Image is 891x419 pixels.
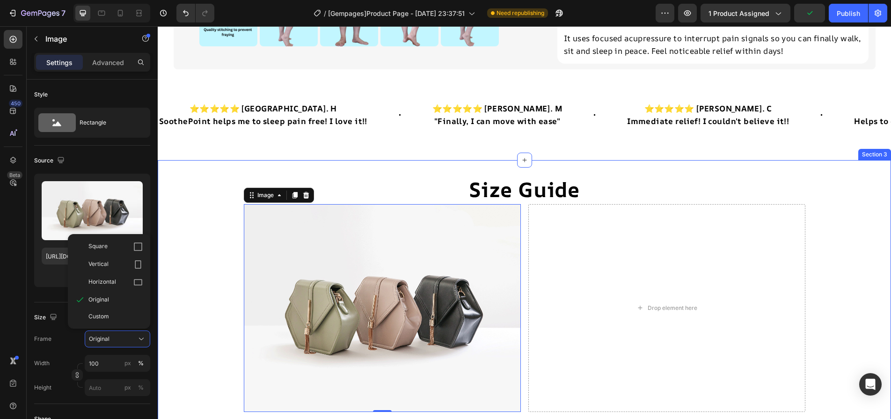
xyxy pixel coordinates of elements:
[88,260,109,269] span: Vertical
[176,4,214,22] div: Undo/Redo
[275,76,404,88] p: ⭐⭐⭐⭐⭐ [PERSON_NAME]. M
[9,100,22,107] div: 450
[88,242,108,251] span: Square
[469,88,631,101] p: Immediate relief! I couldn't believe it!!
[86,178,363,386] img: image_demo.jpg
[490,278,540,286] div: Drop element here
[34,154,66,167] div: Source
[701,4,790,22] button: 1 product assigned
[859,373,882,396] div: Open Intercom Messenger
[4,4,70,22] button: 7
[92,58,124,67] p: Advanced
[135,382,146,393] button: px
[497,9,544,17] span: Need republishing
[85,355,150,372] input: px%
[88,312,109,321] span: Custom
[89,335,110,343] span: Original
[708,8,769,18] span: 1 product assigned
[158,26,891,419] iframe: To enrich screen reader interactions, please activate Accessibility in Grammarly extension settings
[275,88,404,101] p: "Finally, I can move with ease"
[42,181,143,240] img: preview-image
[80,112,137,133] div: Rectangle
[837,8,860,18] div: Publish
[34,359,50,368] label: Width
[34,335,51,343] label: Frame
[45,33,125,44] p: Image
[122,382,133,393] button: %
[34,383,51,392] label: Height
[42,248,143,265] input: https://example.com/image.jpg
[34,90,48,99] div: Style
[88,278,116,287] span: Horizontal
[829,4,868,22] button: Publish
[328,8,465,18] span: [Gempages]Product Page - [DATE] 23:37:51
[61,7,66,19] p: 7
[138,383,144,392] div: %
[88,295,109,304] span: Original
[34,311,59,324] div: Size
[138,359,144,368] div: %
[702,124,731,132] div: Section 3
[98,165,118,173] div: Image
[85,331,150,347] button: Original
[124,359,131,368] div: px
[135,358,146,369] button: px
[46,58,73,67] p: Settings
[85,379,150,396] input: px%
[86,149,648,177] h2: Size Guide
[122,358,133,369] button: %
[324,8,326,18] span: /
[469,76,631,88] p: ⭐⭐⭐⭐⭐ [PERSON_NAME]. C
[7,171,22,179] div: Beta
[124,383,131,392] div: px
